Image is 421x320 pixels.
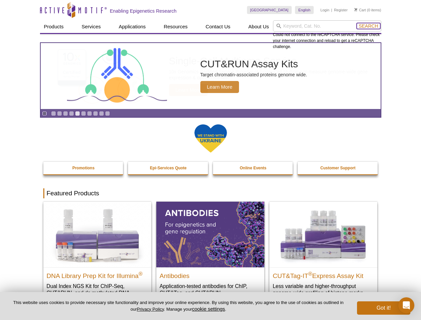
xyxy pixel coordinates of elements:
a: English [295,6,314,14]
a: Promotions [43,162,124,174]
h2: DNA Library Prep Kit for Illumina [47,269,148,279]
a: Login [320,8,329,12]
img: CUT&RUN Assay Kits [67,46,167,107]
a: Privacy Policy [137,307,164,312]
div: Open Intercom Messenger [398,297,414,313]
a: CUT&RUN Assay Kits CUT&RUN Assay Kits Target chromatin-associated proteins genome wide. Learn More [41,43,381,109]
a: Go to slide 6 [81,111,86,116]
strong: Online Events [240,166,266,170]
strong: Customer Support [320,166,355,170]
button: cookie settings [192,306,225,312]
a: DNA Library Prep Kit for Illumina DNA Library Prep Kit for Illumina® Dual Index NGS Kit for ChIP-... [43,202,151,309]
a: [GEOGRAPHIC_DATA] [247,6,292,14]
a: CUT&Tag-IT® Express Assay Kit CUT&Tag-IT®Express Assay Kit Less variable and higher-throughput ge... [269,202,377,303]
a: Go to slide 9 [99,111,104,116]
a: Register [334,8,348,12]
a: Go to slide 10 [105,111,110,116]
a: About Us [244,20,273,33]
h2: CUT&RUN Assay Kits [200,59,307,69]
h2: Featured Products [43,188,378,198]
a: Products [40,20,68,33]
li: | [331,6,332,14]
a: Customer Support [298,162,378,174]
a: Contact Us [202,20,234,33]
a: Go to slide 2 [57,111,62,116]
p: This website uses cookies to provide necessary site functionality and improve your online experie... [11,300,346,312]
sup: ® [308,271,312,276]
a: Epi-Services Quote [128,162,209,174]
div: Could not connect to the reCAPTCHA service. Please check your internet connection and reload to g... [273,20,381,50]
a: Toggle autoplay [42,111,47,116]
img: All Antibodies [156,202,264,267]
a: Resources [160,20,192,33]
img: DNA Library Prep Kit for Illumina [43,202,151,267]
p: Dual Index NGS Kit for ChIP-Seq, CUT&RUN, and ds methylated DNA assays. [47,283,148,303]
li: (0 items) [354,6,381,14]
img: We Stand With Ukraine [194,124,227,153]
strong: Promotions [72,166,95,170]
button: Search [357,23,380,29]
span: Learn More [200,81,239,93]
h2: Enabling Epigenetics Research [110,8,177,14]
strong: Epi-Services Quote [150,166,187,170]
a: Go to slide 1 [51,111,56,116]
a: Go to slide 3 [63,111,68,116]
a: Go to slide 4 [69,111,74,116]
p: Target chromatin-associated proteins genome wide. [200,72,307,78]
input: Keyword, Cat. No. [273,20,381,32]
img: Your Cart [354,8,357,11]
a: Applications [115,20,150,33]
button: Got it! [357,301,410,315]
a: Go to slide 8 [93,111,98,116]
p: Less variable and higher-throughput genome-wide profiling of histone marks​. [273,283,374,296]
h2: Antibodies [160,269,261,279]
a: Services [78,20,105,33]
a: Go to slide 7 [87,111,92,116]
p: Application-tested antibodies for ChIP, CUT&Tag, and CUT&RUN. [160,283,261,296]
a: All Antibodies Antibodies Application-tested antibodies for ChIP, CUT&Tag, and CUT&RUN. [156,202,264,303]
span: Search [359,23,378,29]
a: Cart [354,8,366,12]
article: CUT&RUN Assay Kits [41,43,381,109]
a: Online Events [213,162,294,174]
a: Go to slide 5 [75,111,80,116]
sup: ® [139,271,143,276]
h2: CUT&Tag-IT Express Assay Kit [273,269,374,279]
img: CUT&Tag-IT® Express Assay Kit [269,202,377,267]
